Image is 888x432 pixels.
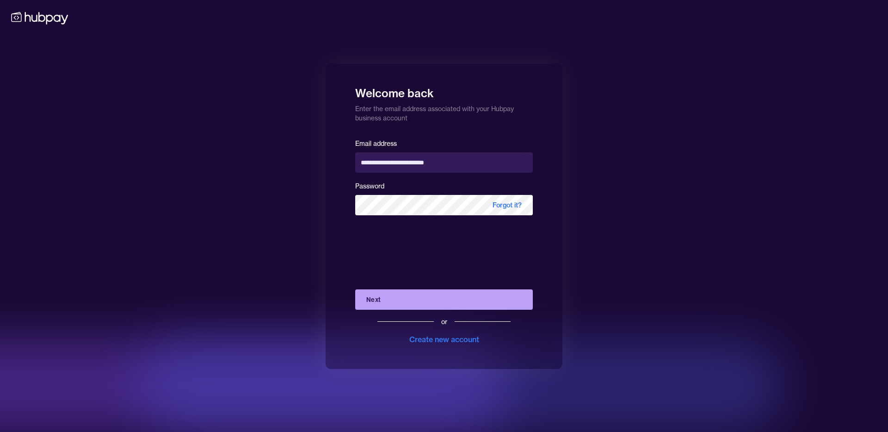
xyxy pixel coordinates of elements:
[481,195,533,215] span: Forgot it?
[441,317,447,326] div: or
[355,289,533,310] button: Next
[355,100,533,123] p: Enter the email address associated with your Hubpay business account
[355,182,384,190] label: Password
[355,80,533,100] h1: Welcome back
[409,334,479,345] div: Create new account
[355,139,397,148] label: Email address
